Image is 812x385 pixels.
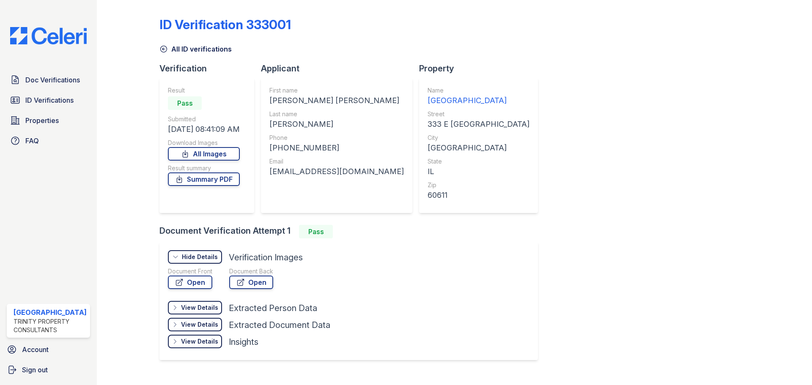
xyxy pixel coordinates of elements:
div: Last name [269,110,404,118]
iframe: chat widget [776,351,804,377]
div: [PERSON_NAME] [269,118,404,130]
a: ID Verifications [7,92,90,109]
a: Name [GEOGRAPHIC_DATA] [428,86,529,106]
div: Extracted Document Data [229,319,330,331]
span: Doc Verifications [25,75,80,85]
div: Pass [299,225,333,238]
div: View Details [181,303,218,312]
div: [PHONE_NUMBER] [269,142,404,154]
div: ID Verification 333001 [159,17,291,32]
div: [GEOGRAPHIC_DATA] [428,95,529,106]
a: FAQ [7,132,90,149]
div: Insights [229,336,258,348]
div: Submitted [168,115,240,123]
div: Street [428,110,529,118]
a: Doc Verifications [7,71,90,88]
div: Extracted Person Data [229,302,317,314]
div: City [428,134,529,142]
a: Sign out [3,361,93,378]
div: IL [428,166,529,177]
div: 60611 [428,189,529,201]
a: Account [3,341,93,358]
div: Verification Images [229,251,303,263]
div: State [428,157,529,166]
div: [EMAIL_ADDRESS][DOMAIN_NAME] [269,166,404,177]
div: Result [168,86,240,95]
a: Properties [7,112,90,129]
div: Trinity Property Consultants [14,317,87,334]
div: Hide Details [182,253,218,261]
div: Applicant [261,63,419,74]
div: Property [419,63,545,74]
div: Pass [168,96,202,110]
div: Download Images [168,139,240,147]
span: Account [22,344,49,355]
div: Email [269,157,404,166]
span: Properties [25,115,59,126]
div: [GEOGRAPHIC_DATA] [428,142,529,154]
a: Open [168,276,212,289]
div: [DATE] 08:41:09 AM [168,123,240,135]
div: Name [428,86,529,95]
a: Open [229,276,273,289]
div: Phone [269,134,404,142]
div: View Details [181,320,218,329]
div: Document Front [168,267,212,276]
a: All ID verifications [159,44,232,54]
a: Summary PDF [168,172,240,186]
span: FAQ [25,136,39,146]
a: All Images [168,147,240,161]
div: Verification [159,63,261,74]
span: ID Verifications [25,95,74,105]
span: Sign out [22,365,48,375]
div: [PERSON_NAME] [PERSON_NAME] [269,95,404,106]
div: First name [269,86,404,95]
div: Zip [428,181,529,189]
div: [GEOGRAPHIC_DATA] [14,307,87,317]
img: CE_Logo_Blue-a8612792a0a2168367f1c8372b55b34899dd931a85d93a1a3d3e32e68fde9ad4.png [3,27,93,44]
div: 333 E [GEOGRAPHIC_DATA] [428,118,529,130]
div: Document Back [229,267,273,276]
div: Document Verification Attempt 1 [159,225,545,238]
div: Result summary [168,164,240,172]
div: View Details [181,337,218,346]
